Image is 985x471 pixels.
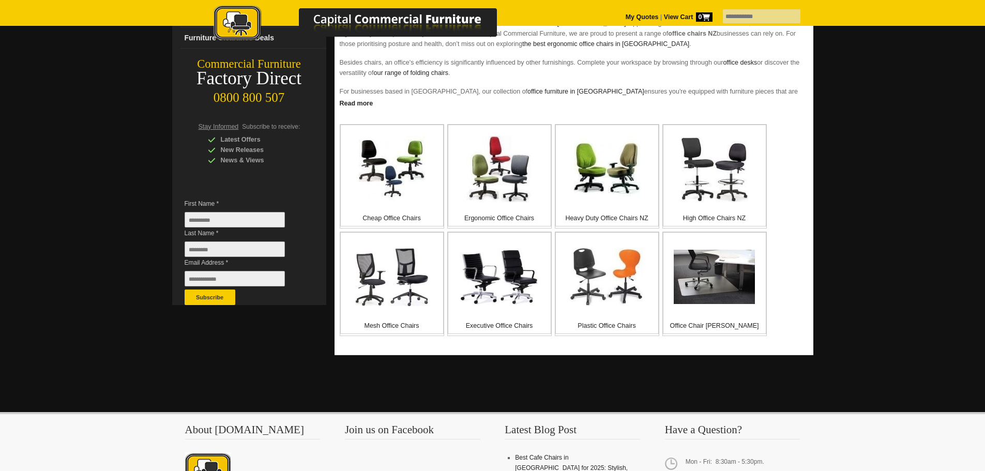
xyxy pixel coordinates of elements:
div: Commercial Furniture [172,57,326,71]
a: Furniture Clearance Deals [180,27,326,49]
img: Heavy Duty Office Chairs NZ [574,136,640,202]
div: 0800 800 507 [172,85,326,105]
input: Email Address * [185,271,285,286]
p: For businesses based in [GEOGRAPHIC_DATA], our collection of ensures you're equipped with furnitu... [340,86,808,117]
a: Plastic Office Chairs Plastic Office Chairs [555,232,659,336]
img: Capital Commercial Furniture Logo [185,5,547,43]
p: Cheap Office Chairs [341,213,443,223]
img: Mesh Office Chairs [355,247,429,306]
p: Mesh Office Chairs [341,321,443,331]
a: Ergonomic Office Chairs Ergonomic Office Chairs [447,124,552,229]
div: New Releases [208,145,306,155]
p: Office Chair [PERSON_NAME] [663,321,766,331]
button: Subscribe [185,290,235,305]
img: Executive Office Chairs [460,249,538,305]
a: View Cart0 [662,13,712,21]
a: My Quotes [626,13,659,21]
a: Capital Commercial Furniture Logo [185,5,547,46]
p: Ergonomic Office Chairs [448,213,551,223]
span: Stay Informed [199,123,239,130]
p: Besides chairs, an office's efficiency is significantly influenced by other furnishings. Complete... [340,57,808,78]
p: The office chair is often the unsung hero of any workspace. support long hours of work, ensure co... [340,18,808,49]
a: Click to read more [335,96,813,109]
a: Cheap Office Chairs Cheap Office Chairs [340,124,444,229]
a: Executive Office Chairs Executive Office Chairs [447,232,552,336]
p: Heavy Duty Office Chairs NZ [556,213,658,223]
a: Office Chair Mats Office Chair [PERSON_NAME] [662,232,767,336]
p: Plastic Office Chairs [556,321,658,331]
a: High Office Chairs NZ High Office Chairs NZ [662,124,767,229]
p: Executive Office Chairs [448,321,551,331]
h3: Join us on Facebook [345,424,480,439]
span: 0 [696,12,713,22]
h3: Latest Blog Post [505,424,640,439]
a: Heavy Duty Office Chairs NZ Heavy Duty Office Chairs NZ [555,124,659,229]
img: Office Chair Mats [674,250,755,304]
img: High Office Chairs NZ [681,137,748,202]
a: Mesh Office Chairs Mesh Office Chairs [340,232,444,336]
div: Factory Direct [172,71,326,86]
span: First Name * [185,199,300,209]
a: the best ergonomic office chairs in [GEOGRAPHIC_DATA] [522,40,689,48]
input: Last Name * [185,241,285,257]
div: News & Views [208,155,306,165]
div: Latest Offers [208,134,306,145]
h3: Have a Question? [665,424,800,439]
input: First Name * [185,212,285,227]
img: Plastic Office Chairs [569,248,644,306]
h3: About [DOMAIN_NAME] [185,424,321,439]
span: Last Name * [185,228,300,238]
p: High Office Chairs NZ [663,213,766,223]
a: office furniture in [GEOGRAPHIC_DATA] [527,88,644,95]
a: our range of folding chairs [374,69,449,77]
span: Email Address * [185,257,300,268]
span: Subscribe to receive: [242,123,300,130]
img: Ergonomic Office Chairs [466,136,533,202]
strong: View Cart [664,13,713,21]
img: Cheap Office Chairs [359,136,425,202]
strong: office chairs NZ [668,30,717,37]
a: office desks [723,59,757,66]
